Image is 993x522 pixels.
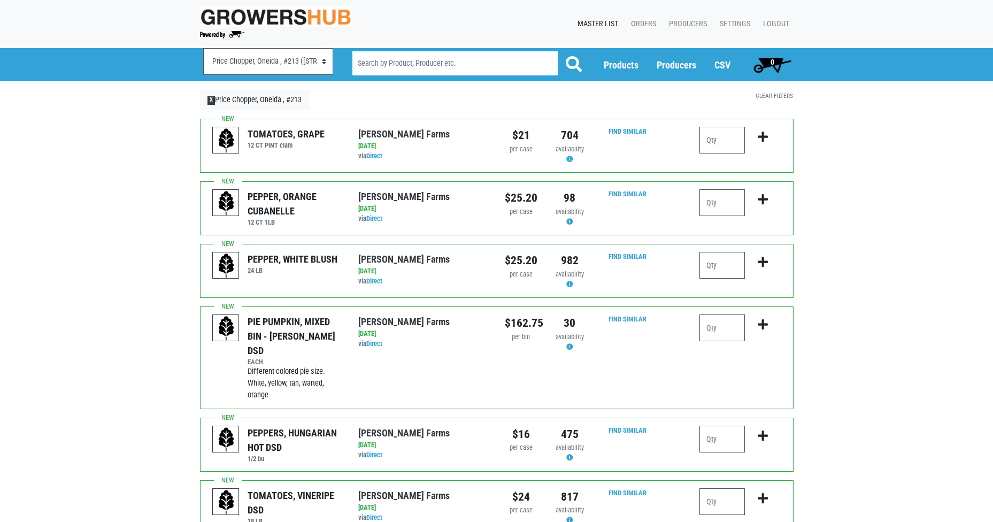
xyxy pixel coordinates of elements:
[366,451,382,459] a: Direct
[556,145,584,153] span: availability
[248,127,325,141] div: TOMATOES, GRAPE
[213,489,240,516] img: placeholder-variety-43d6402dacf2d531de610a020419775a.svg
[248,367,325,399] span: Different colored pie size. White, yellow, tan, warted, orange
[358,329,488,339] div: [DATE]
[553,189,586,206] div: 98
[553,426,586,443] div: 475
[366,277,382,285] a: Direct
[553,270,586,290] div: Availability may be subject to change.
[358,266,488,277] div: [DATE]
[358,141,488,151] div: [DATE]
[200,7,352,27] img: original-fc7597fdc6adbb9d0e2ae620e786d1a2.jpg
[366,340,382,348] a: Direct
[699,127,745,153] input: Qty
[609,489,646,497] a: Find Similar
[248,488,342,517] div: TOMATOES, VINERIPE DSD
[505,207,537,217] div: per case
[358,214,488,224] div: via
[505,127,537,144] div: $21
[213,426,240,453] img: placeholder-variety-43d6402dacf2d531de610a020419775a.svg
[556,443,584,451] span: availability
[657,59,696,71] a: Producers
[556,333,584,341] span: availability
[505,189,537,206] div: $25.20
[248,426,342,455] div: PEPPERS, HUNGARIAN HOT DSD
[213,127,240,154] img: placeholder-variety-43d6402dacf2d531de610a020419775a.svg
[699,488,745,515] input: Qty
[609,315,646,323] a: Find Similar
[358,204,488,214] div: [DATE]
[358,450,488,460] div: via
[358,191,450,202] a: [PERSON_NAME] Farms
[553,252,586,269] div: 982
[569,14,622,34] a: Master List
[609,426,646,434] a: Find Similar
[213,190,240,217] img: placeholder-variety-43d6402dacf2d531de610a020419775a.svg
[248,455,342,463] h6: 1/2 bu
[622,14,660,34] a: Orders
[366,152,382,160] a: Direct
[248,218,342,226] h6: 12 CT 1LB
[358,427,450,439] a: [PERSON_NAME] Farms
[352,51,558,75] input: Search by Product, Producer etc.
[358,490,450,501] a: [PERSON_NAME] Farms
[366,214,382,222] a: Direct
[756,92,793,99] a: Clear Filters
[207,96,215,105] span: X
[604,59,638,71] a: Products
[505,488,537,505] div: $24
[505,332,537,342] div: per bin
[609,190,646,198] a: Find Similar
[358,503,488,513] div: [DATE]
[553,488,586,505] div: 817
[505,443,537,453] div: per case
[248,141,325,149] h6: 12 CT PINT clam
[366,513,382,521] a: Direct
[248,314,342,358] div: PIE PUMPKIN, MIXED BIN - [PERSON_NAME] DSD
[505,252,537,269] div: $25.20
[358,128,450,140] a: [PERSON_NAME] Farms
[248,252,337,266] div: PEPPER, WHITE BLUSH
[699,426,745,452] input: Qty
[699,252,745,279] input: Qty
[200,90,310,110] a: XPrice Chopper, Oneida , #213
[358,339,488,349] div: via
[553,127,586,144] div: 704
[553,314,586,332] div: 30
[358,277,488,287] div: via
[660,14,711,34] a: Producers
[714,59,730,71] a: CSV
[213,252,240,279] img: placeholder-variety-43d6402dacf2d531de610a020419775a.svg
[248,266,337,274] h6: 24 LB
[505,426,537,443] div: $16
[505,144,537,155] div: per case
[358,151,488,162] div: via
[248,358,342,366] h6: EACH
[358,440,488,450] div: [DATE]
[699,314,745,341] input: Qty
[213,315,240,342] img: placeholder-variety-43d6402dacf2d531de610a020419775a.svg
[609,252,646,260] a: Find Similar
[358,254,450,265] a: [PERSON_NAME] Farms
[505,505,537,516] div: per case
[556,270,584,278] span: availability
[200,31,244,39] img: Powered by Big Wheelbarrow
[358,316,450,327] a: [PERSON_NAME] Farms
[711,14,755,34] a: Settings
[505,270,537,280] div: per case
[771,58,774,66] span: 0
[248,189,342,218] div: PEPPER, ORANGE CUBANELLE
[553,207,586,227] div: Availability may be subject to change.
[505,314,537,332] div: $162.75
[556,506,584,514] span: availability
[553,443,586,463] div: Availability may be subject to change.
[699,189,745,216] input: Qty
[609,127,646,135] a: Find Similar
[755,14,794,34] a: Logout
[556,208,584,216] span: availability
[749,54,796,75] a: 0
[553,144,586,165] div: Availability may be subject to change.
[553,332,586,352] div: Availability may be subject to change.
